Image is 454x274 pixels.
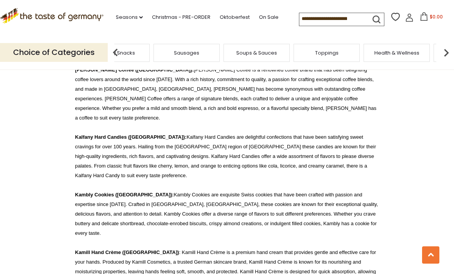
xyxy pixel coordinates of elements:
[116,13,143,22] a: Seasons
[439,45,454,60] img: next arrow
[174,50,199,56] a: Sausages
[75,134,187,140] strong: Kalfany Hard Candies ([GEOGRAPHIC_DATA]):
[75,249,179,255] strong: Kamill Hand Crème ([GEOGRAPHIC_DATA])
[259,13,279,22] a: On Sale
[430,13,443,20] span: $0.00
[315,50,339,56] a: Toppings
[108,45,123,60] img: previous arrow
[152,13,210,22] a: Christmas - PRE-ORDER
[75,192,174,198] strong: Kambly Cookies ([GEOGRAPHIC_DATA]):
[236,50,277,56] a: Soups & Sauces
[415,12,448,24] button: $0.00
[220,13,250,22] a: Oktoberfest
[374,50,419,56] a: Health & Wellness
